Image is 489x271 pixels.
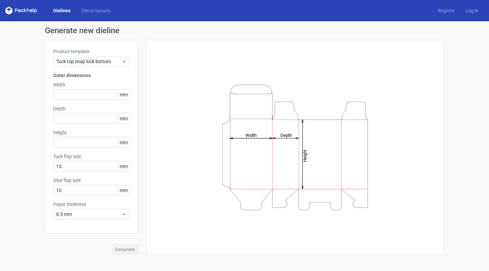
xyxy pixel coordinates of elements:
[56,58,122,65] span: Tuck top snap lock bottom
[302,149,307,162] tspan: Height
[53,105,130,112] label: Depth
[118,185,129,195] span: mm
[53,72,130,79] h3: Outer dimensions
[53,153,130,160] label: Tuck flap size
[280,133,292,137] tspan: Depth
[118,137,129,147] span: mm
[118,161,129,171] span: mm
[48,7,76,14] a: Dielines
[245,133,256,137] tspan: Width
[53,201,130,208] label: Paper thickness
[118,114,129,124] span: mm
[118,90,129,100] span: mm
[53,129,130,136] label: Height
[433,7,460,14] a: Register
[45,27,444,35] h1: Generate new dieline
[53,81,130,88] label: Width
[460,7,484,14] a: Log in
[76,7,116,14] a: Diecut layouts
[53,177,130,184] label: Glue flap size
[56,211,122,218] span: 0.5 mm
[53,48,130,55] label: Product template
